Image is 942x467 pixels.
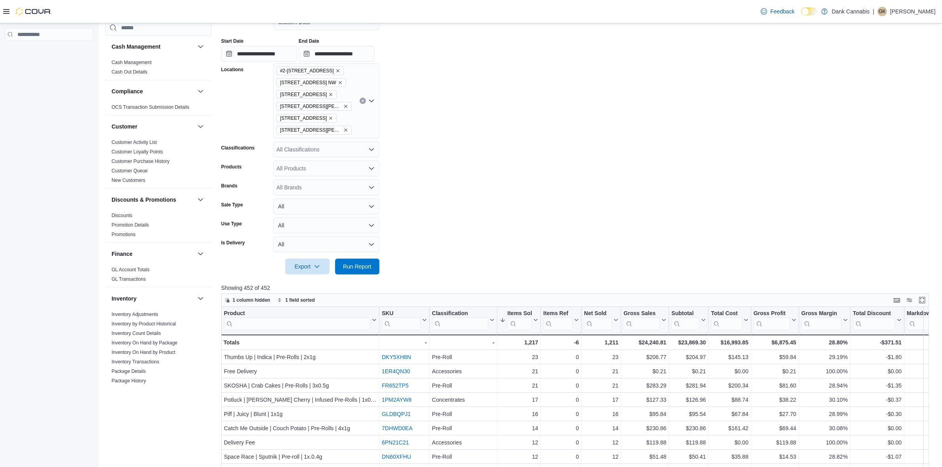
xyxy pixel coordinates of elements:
span: Customer Loyalty Points [112,149,163,155]
button: Total Discount [853,310,902,330]
div: $161.42 [711,424,748,433]
div: Gross Sales [624,310,660,318]
div: Classification [432,310,488,330]
div: Total Discount [853,310,895,330]
span: Customer Purchase History [112,158,170,164]
div: Catch Me Outside | Couch Potato | Pre-Rolls | 4x1g [224,424,377,433]
div: Inventory [105,310,212,427]
a: FR652TP5 [382,382,409,389]
div: $24,240.81 [624,338,666,347]
div: Product [224,310,370,330]
button: Remove 2-1603 62nd Ave SE from selection in this group [328,92,333,97]
div: Accessories [432,367,495,376]
button: Remove #2-3525 26th Ave SE from selection in this group [335,68,340,73]
a: OCS Transaction Submission Details [112,104,190,110]
div: $230.86 [671,424,706,433]
div: Cash Management [105,58,212,80]
span: Cash Out Details [112,69,148,75]
div: Items Sold [507,310,532,330]
button: Net Sold [584,310,618,330]
button: Keyboard shortcuts [892,295,902,305]
button: Enter fullscreen [917,295,927,305]
div: $0.00 [711,367,748,376]
div: 0 [543,424,579,433]
div: $0.21 [671,367,706,376]
label: Start Date [221,38,244,44]
button: Compliance [196,87,205,96]
h3: Finance [112,250,133,258]
button: Display options [905,295,914,305]
div: 0 [543,352,579,362]
div: $6,875.45 [753,338,796,347]
div: Subtotal [671,310,699,330]
nav: Complex example [5,42,93,61]
div: 21 [499,367,538,376]
div: Pre-Roll [432,381,495,390]
a: Inventory On Hand by Package [112,340,178,346]
div: Product [224,310,370,318]
button: Cash Management [112,43,194,51]
a: Promotions [112,232,136,237]
div: $35.88 [711,452,748,461]
span: OCS Transaction Submission Details [112,104,190,110]
a: Inventory On Hand by Product [112,350,175,355]
a: Discounts [112,213,133,218]
span: 3412 3 Ave NW [277,114,337,123]
div: $27.70 [754,409,796,419]
a: Feedback [758,4,798,19]
button: Export [285,259,330,274]
button: Cash Management [196,42,205,51]
a: 1PM2AYW8 [382,397,411,403]
div: $88.74 [711,395,748,405]
div: 12 [499,452,538,461]
div: Classification [432,310,488,318]
label: Classifications [221,145,255,151]
a: 6PN21C21 [382,439,409,446]
div: $67.84 [711,409,748,419]
div: 30.08% [801,424,847,433]
div: $81.60 [754,381,796,390]
button: All [273,217,379,233]
a: Inventory Transactions [112,359,159,365]
div: 1,211 [584,338,618,347]
span: 235 Milligan Dr. [277,102,352,111]
a: Package History [112,378,146,384]
div: 0 [543,438,579,447]
a: Cash Management [112,60,152,65]
button: Discounts & Promotions [112,196,194,204]
div: Piff | Juicy | Blunt | 1x1g [224,409,377,419]
label: Locations [221,66,244,73]
label: End Date [299,38,319,44]
button: Finance [196,249,205,259]
div: 0 [543,395,579,405]
button: Classification [432,310,495,330]
button: Gross Sales [624,310,666,330]
div: 17 [584,395,618,405]
div: Gross Profit [753,310,790,318]
div: - [432,338,495,347]
a: GLDBQPJ1 [382,411,411,417]
span: Run Report [343,263,371,270]
div: SKU [382,310,421,318]
a: GL Account Totals [112,267,150,272]
div: Gross Margin [801,310,841,330]
div: Pre-Roll [432,352,495,362]
div: Items Ref [543,310,572,318]
div: Pre-Roll [432,409,495,419]
div: $200.34 [711,381,748,390]
a: Inventory Count Details [112,331,161,336]
div: 28.82% [801,452,847,461]
div: Net Sold [584,310,612,330]
div: $204.97 [671,352,706,362]
div: 21 [499,381,538,390]
label: Brands [221,183,237,189]
div: - [382,338,427,347]
div: $50.41 [671,452,706,461]
div: 0 [543,381,579,390]
span: 2-1603 62nd Ave SE [277,90,337,99]
a: 7DHWD0EA [382,425,413,431]
a: Inventory Adjustments [112,312,158,317]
